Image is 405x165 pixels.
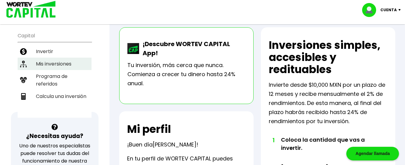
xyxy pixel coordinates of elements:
[362,3,380,17] img: profile-image
[127,123,171,135] h2: Mi perfil
[380,5,397,15] p: Cuenta
[18,70,92,90] a: Programa de referidos
[127,61,245,88] p: Tu inversión, más cerca que nunca. Comienza a crecer tu dinero hasta 24% anual.
[18,29,92,118] ul: Capital
[20,77,27,83] img: recomiendanos-icon.9b8e9327.svg
[281,136,376,163] li: Coloca la cantidad que vas a invertir.
[346,147,399,160] div: Agendar llamada
[26,132,83,140] h3: ¿Necesitas ayuda?
[127,140,198,149] p: ¡Buen día !
[153,141,196,148] span: [PERSON_NAME]
[18,45,92,58] a: Invertir
[18,90,92,103] a: Calcula una inversión
[140,39,245,58] p: ¡Descubre WORTEV CAPITAL App!
[397,9,405,11] img: icon-down
[272,136,275,145] span: 1
[127,43,140,54] img: wortev-capital-app-icon
[269,80,387,126] p: Invierte desde $10,000 MXN por un plazo de 12 meses y recibe mensualmente el 2% de rendimientos. ...
[18,58,92,70] a: Mis inversiones
[20,48,27,55] img: invertir-icon.b3b967d7.svg
[269,39,387,76] h2: Inversiones simples, accesibles y redituables
[20,93,27,100] img: calculadora-icon.17d418c4.svg
[20,61,27,67] img: inversiones-icon.6695dc30.svg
